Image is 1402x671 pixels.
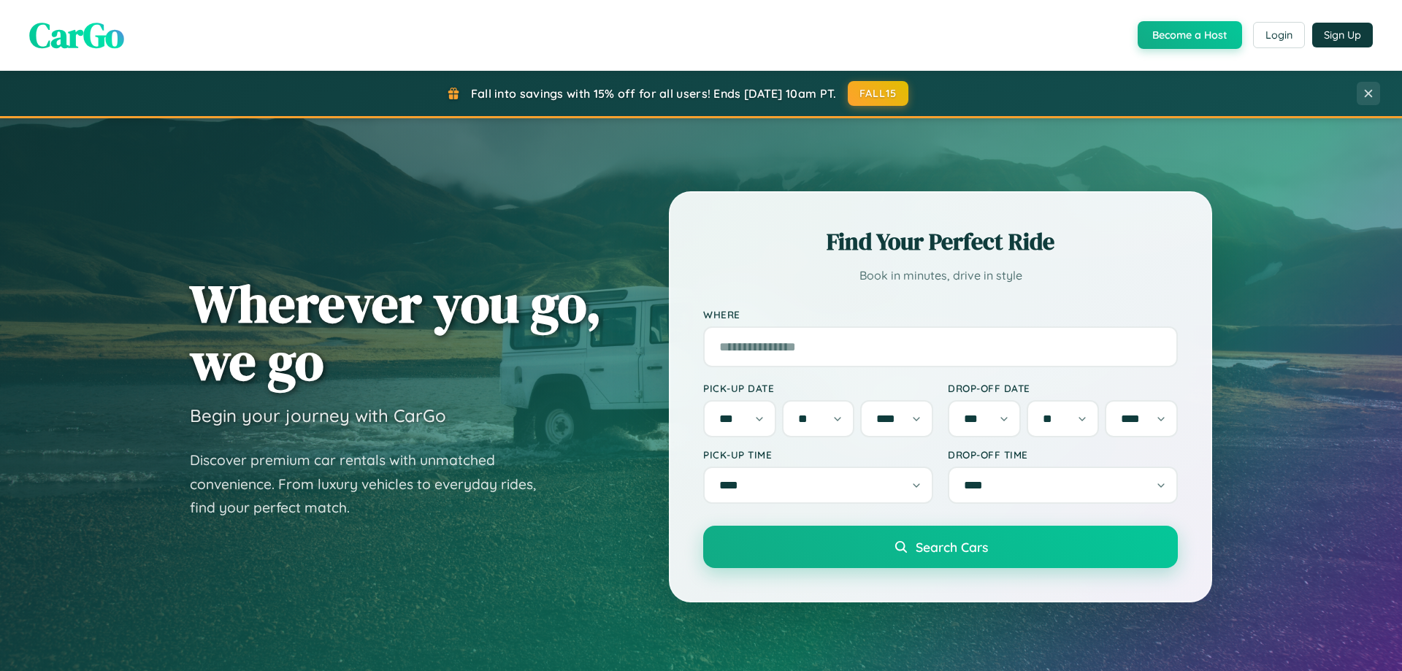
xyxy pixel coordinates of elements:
button: Become a Host [1138,21,1242,49]
span: Search Cars [916,539,988,555]
button: Search Cars [703,526,1178,568]
h3: Begin your journey with CarGo [190,404,446,426]
label: Drop-off Time [948,448,1178,461]
p: Discover premium car rentals with unmatched convenience. From luxury vehicles to everyday rides, ... [190,448,555,520]
button: Sign Up [1312,23,1373,47]
label: Pick-up Time [703,448,933,461]
button: FALL15 [848,81,909,106]
label: Where [703,308,1178,321]
span: Fall into savings with 15% off for all users! Ends [DATE] 10am PT. [471,86,837,101]
span: CarGo [29,11,124,59]
label: Pick-up Date [703,382,933,394]
button: Login [1253,22,1305,48]
label: Drop-off Date [948,382,1178,394]
h2: Find Your Perfect Ride [703,226,1178,258]
p: Book in minutes, drive in style [703,265,1178,286]
h1: Wherever you go, we go [190,275,602,390]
